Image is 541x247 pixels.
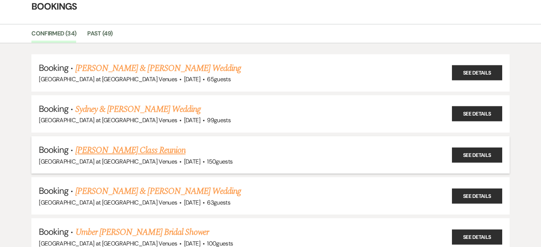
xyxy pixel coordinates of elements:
[39,226,68,237] span: Booking
[31,29,76,43] a: Confirmed (34)
[75,62,241,75] a: [PERSON_NAME] & [PERSON_NAME] Wedding
[39,199,177,206] span: [GEOGRAPHIC_DATA] at [GEOGRAPHIC_DATA] Venues
[39,62,68,73] span: Booking
[39,158,177,165] span: [GEOGRAPHIC_DATA] at [GEOGRAPHIC_DATA] Venues
[184,199,200,206] span: [DATE]
[87,29,112,43] a: Past (49)
[39,103,68,114] span: Booking
[184,116,200,124] span: [DATE]
[39,144,68,155] span: Booking
[184,75,200,83] span: [DATE]
[207,75,231,83] span: 65 guests
[207,158,232,165] span: 150 guests
[452,147,502,162] a: See Details
[207,199,230,206] span: 63 guests
[452,65,502,80] a: See Details
[39,185,68,196] span: Booking
[452,106,502,121] a: See Details
[75,226,209,239] a: Umber [PERSON_NAME] Bridal Shower
[75,103,201,116] a: Sydney & [PERSON_NAME] Wedding
[207,116,231,124] span: 99 guests
[452,188,502,203] a: See Details
[184,158,200,165] span: [DATE]
[75,185,241,198] a: [PERSON_NAME] & [PERSON_NAME] Wedding
[75,144,186,157] a: [PERSON_NAME] Class Reunion
[452,229,502,244] a: See Details
[39,75,177,83] span: [GEOGRAPHIC_DATA] at [GEOGRAPHIC_DATA] Venues
[39,116,177,124] span: [GEOGRAPHIC_DATA] at [GEOGRAPHIC_DATA] Venues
